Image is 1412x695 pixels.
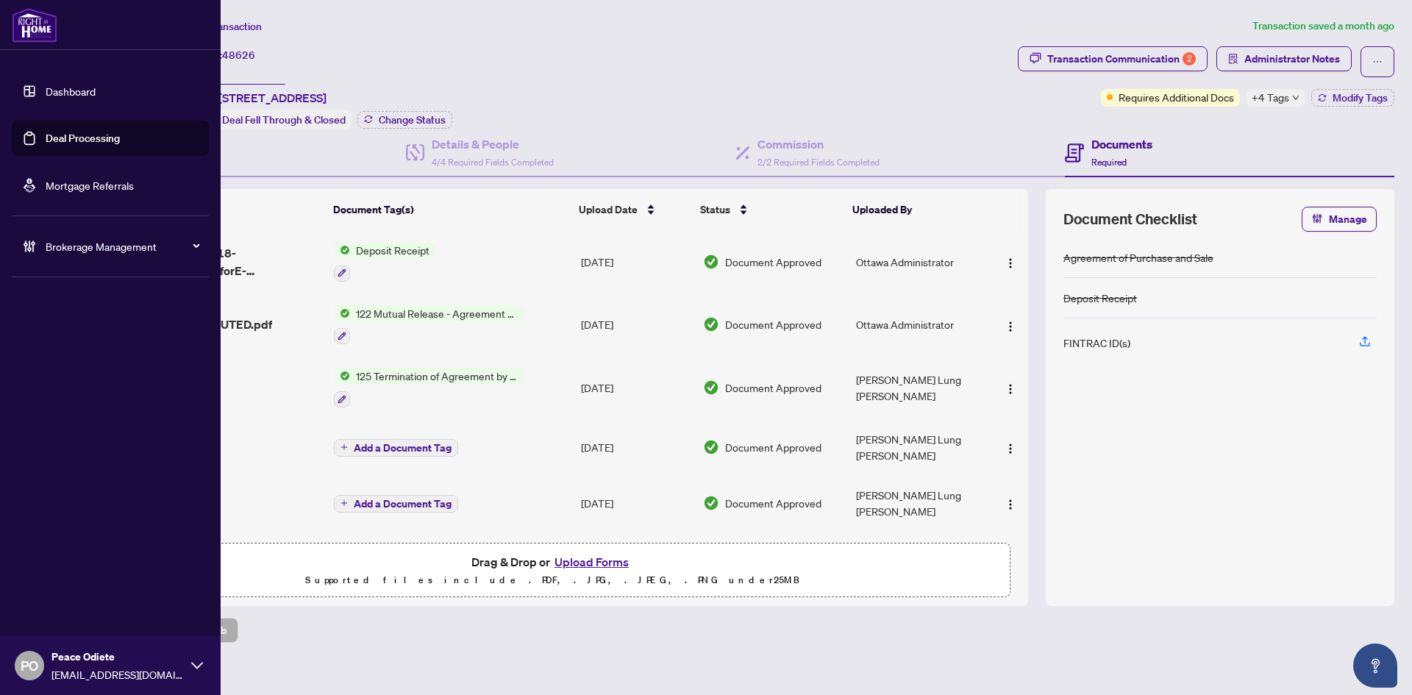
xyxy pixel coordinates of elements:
[46,85,96,98] a: Dashboard
[1302,207,1377,232] button: Manage
[1005,257,1016,269] img: Logo
[703,254,719,270] img: Document Status
[1091,135,1152,153] h4: Documents
[1292,94,1299,101] span: down
[575,230,697,293] td: [DATE]
[1091,157,1127,168] span: Required
[757,135,880,153] h4: Commission
[334,242,435,282] button: Status IconDeposit Receipt
[575,475,697,531] td: [DATE]
[1063,249,1213,265] div: Agreement of Purchase and Sale
[725,254,821,270] span: Document Approved
[573,189,694,230] th: Upload Date
[1005,383,1016,395] img: Logo
[1063,209,1197,229] span: Document Checklist
[575,419,697,475] td: [DATE]
[579,202,638,218] span: Upload Date
[354,499,452,509] span: Add a Document Tag
[850,419,985,475] td: [PERSON_NAME] Lung [PERSON_NAME]
[379,115,446,125] span: Change Status
[104,571,1001,589] p: Supported files include .PDF, .JPG, .JPEG, .PNG under 25 MB
[95,543,1010,598] span: Drag & Drop orUpload FormsSupported files include .PDF, .JPG, .JPEG, .PNG under25MB
[334,368,524,407] button: Status Icon125 Termination of Agreement by Buyer - Agreement of Purchase and Sale
[999,491,1022,515] button: Logo
[21,655,38,676] span: PO
[1063,335,1130,351] div: FINTRAC ID(s)
[350,305,524,321] span: 122 Mutual Release - Agreement of Purchase and Sale
[703,316,719,332] img: Document Status
[575,531,697,594] td: [DATE]
[432,135,554,153] h4: Details & People
[1005,443,1016,455] img: Logo
[471,552,633,571] span: Drag & Drop or
[1333,93,1388,103] span: Modify Tags
[334,305,524,345] button: Status Icon122 Mutual Release - Agreement of Purchase and Sale
[432,157,554,168] span: 4/4 Required Fields Completed
[182,89,327,107] span: E-475 [STREET_ADDRESS]
[136,244,322,279] span: 1755547523118-DepositReceiptforE-475MoodieSrive.pdf
[1353,644,1397,688] button: Open asap
[850,531,985,594] td: [PERSON_NAME] Lung [PERSON_NAME]
[334,493,458,513] button: Add a Document Tag
[999,250,1022,274] button: Logo
[575,293,697,357] td: [DATE]
[700,202,730,218] span: Status
[1183,52,1196,65] div: 2
[850,293,985,357] td: Ottawa Administrator
[334,438,458,457] button: Add a Document Tag
[725,316,821,332] span: Document Approved
[1063,290,1137,306] div: Deposit Receipt
[46,132,120,145] a: Deal Processing
[1372,57,1383,67] span: ellipsis
[1228,54,1238,64] span: solution
[350,242,435,258] span: Deposit Receipt
[222,49,255,62] span: 48626
[334,495,458,513] button: Add a Document Tag
[846,189,980,230] th: Uploaded By
[327,189,574,230] th: Document Tag(s)
[1047,47,1196,71] div: Transaction Communication
[725,495,821,511] span: Document Approved
[1252,18,1394,35] article: Transaction saved a month ago
[340,443,348,451] span: plus
[334,305,350,321] img: Status Icon
[757,157,880,168] span: 2/2 Required Fields Completed
[850,230,985,293] td: Ottawa Administrator
[183,20,262,33] span: View Transaction
[46,179,134,192] a: Mortgage Referrals
[334,439,458,457] button: Add a Document Tag
[357,111,452,129] button: Change Status
[999,313,1022,336] button: Logo
[1005,499,1016,510] img: Logo
[703,439,719,455] img: Document Status
[130,189,327,230] th: (7) File Name
[1244,47,1340,71] span: Administrator Notes
[999,435,1022,459] button: Logo
[694,189,846,230] th: Status
[703,495,719,511] img: Document Status
[350,368,524,384] span: 125 Termination of Agreement by Buyer - Agreement of Purchase and Sale
[1252,89,1289,106] span: +4 Tags
[703,379,719,396] img: Document Status
[1311,89,1394,107] button: Modify Tags
[334,368,350,384] img: Status Icon
[334,242,350,258] img: Status Icon
[850,475,985,531] td: [PERSON_NAME] Lung [PERSON_NAME]
[725,439,821,455] span: Document Approved
[12,7,57,43] img: logo
[550,552,633,571] button: Upload Forms
[1018,46,1208,71] button: Transaction Communication2
[1216,46,1352,71] button: Administrator Notes
[51,666,184,682] span: [EMAIL_ADDRESS][DOMAIN_NAME]
[46,238,199,254] span: Brokerage Management
[222,113,346,126] span: Deal Fell Through & Closed
[354,443,452,453] span: Add a Document Tag
[1119,89,1234,105] span: Requires Additional Docs
[850,356,985,419] td: [PERSON_NAME] Lung [PERSON_NAME]
[999,376,1022,399] button: Logo
[575,356,697,419] td: [DATE]
[1005,321,1016,332] img: Logo
[1329,207,1367,231] span: Manage
[51,649,184,665] span: Peace Odiete
[340,499,348,507] span: plus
